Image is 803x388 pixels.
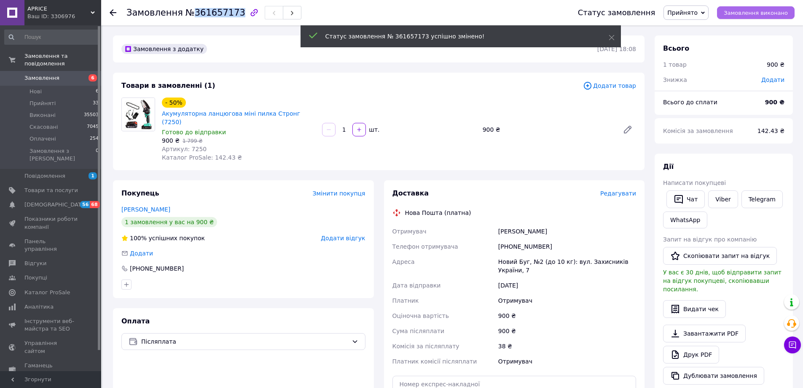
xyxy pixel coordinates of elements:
[183,138,202,144] span: 1 799 ₴
[392,189,429,197] span: Доставка
[666,190,705,208] button: Чат
[121,44,207,54] div: Замовлення з додатку
[578,8,655,17] div: Статус замовлення
[30,100,56,107] span: Прийняті
[313,190,365,197] span: Змінити покупця
[392,282,441,289] span: Дата відправки
[30,111,56,119] span: Виконані
[708,190,738,208] a: Viber
[767,60,784,69] div: 900 ₴
[4,30,99,45] input: Пошук
[185,8,245,18] span: №361657173
[392,312,449,319] span: Оціночна вартість
[479,124,616,136] div: 900 ₴
[321,235,365,241] span: Додати відгук
[130,235,147,241] span: 100%
[24,201,87,209] span: [DEMOGRAPHIC_DATA]
[93,100,99,107] span: 33
[367,125,380,134] div: шт.
[129,264,185,273] div: [PHONE_NUMBER]
[392,258,415,265] span: Адреса
[89,172,97,179] span: 1
[663,61,687,68] span: 1 товар
[96,147,99,163] span: 0
[717,6,795,19] button: Замовлення виконано
[663,300,726,318] button: Видати чек
[90,201,99,208] span: 68
[392,328,445,334] span: Сума післяплати
[162,129,226,136] span: Готово до відправки
[497,323,638,339] div: 900 ₴
[784,336,801,353] button: Чат з покупцем
[27,5,91,13] span: APRICE
[761,76,784,83] span: Додати
[162,98,186,108] div: - 50%
[30,123,58,131] span: Скасовані
[122,98,155,131] img: Акумуляторна ланцюгова міні пилка Стронг (7250)
[110,8,116,17] div: Повернутися назад
[24,260,46,267] span: Відгуки
[24,187,78,194] span: Товари та послуги
[24,238,78,253] span: Панель управління
[89,74,97,81] span: 6
[663,212,707,228] a: WhatsApp
[497,239,638,254] div: [PHONE_NUMBER]
[121,317,150,325] span: Оплата
[325,32,588,41] div: Статус замовлення № 361657173 успішно змінено!
[24,362,78,377] span: Гаманець компанії
[141,337,348,346] span: Післяплата
[663,236,757,243] span: Запит на відгук про компанію
[757,128,784,134] span: 142.43 ₴
[27,13,101,20] div: Ваш ID: 3306976
[583,81,636,90] span: Додати товар
[24,215,78,231] span: Показники роботи компанії
[497,293,638,308] div: Отримувач
[162,137,180,144] span: 900 ₴
[663,99,717,106] span: Всього до сплати
[497,224,638,239] div: [PERSON_NAME]
[667,9,698,16] span: Прийнято
[663,346,719,364] a: Друк PDF
[30,135,56,143] span: Оплачені
[24,317,78,333] span: Інструменти веб-майстра та SEO
[403,209,473,217] div: Нова Пошта (платна)
[497,278,638,293] div: [DATE]
[663,76,687,83] span: Знижка
[663,247,777,265] button: Скопіювати запит на відгук
[741,190,783,208] a: Telegram
[121,234,205,242] div: успішних покупок
[392,358,477,365] span: Платник комісії післяплати
[24,339,78,355] span: Управління сайтом
[619,121,636,138] a: Редагувати
[497,339,638,354] div: 38 ₴
[80,201,90,208] span: 56
[121,81,215,90] span: Товари в замовленні (1)
[663,128,733,134] span: Комісія за замовлення
[121,217,217,227] div: 1 замовлення у вас на 900 ₴
[130,250,153,257] span: Додати
[497,354,638,369] div: Отримувач
[497,254,638,278] div: Новий Буг, №2 (до 10 кг): вул. Захисників України, 7
[162,146,207,152] span: Артикул: 7250
[121,189,159,197] span: Покупець
[96,88,99,95] span: 6
[663,325,746,342] a: Завантажити PDF
[600,190,636,197] span: Редагувати
[126,8,183,18] span: Замовлення
[497,308,638,323] div: 900 ₴
[84,111,99,119] span: 35503
[162,110,300,125] a: Акумуляторна ланцюгова міні пилка Стронг (7250)
[24,289,70,296] span: Каталог ProSale
[24,274,47,282] span: Покупці
[392,297,419,304] span: Платник
[24,172,65,180] span: Повідомлення
[392,343,459,350] span: Комісія за післяплату
[90,135,99,143] span: 254
[663,367,764,385] button: Дублювати замовлення
[392,228,427,235] span: Отримувач
[663,44,689,52] span: Всього
[87,123,99,131] span: 7045
[765,99,784,106] b: 900 ₴
[30,147,96,163] span: Замовлення з [PERSON_NAME]
[24,74,59,82] span: Замовлення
